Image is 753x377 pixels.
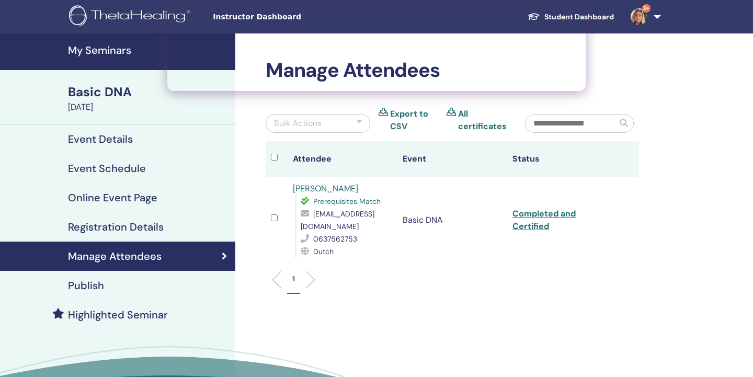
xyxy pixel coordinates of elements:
[68,250,162,262] h4: Manage Attendees
[292,273,295,284] p: 1
[301,209,374,231] span: [EMAIL_ADDRESS][DOMAIN_NAME]
[397,177,507,263] td: Basic DNA
[397,141,507,177] th: Event
[507,141,617,177] th: Status
[68,83,229,101] div: Basic DNA
[69,5,194,29] img: logo.png
[288,141,397,177] th: Attendee
[62,83,235,113] a: Basic DNA[DATE]
[68,162,146,175] h4: Event Schedule
[390,108,438,133] a: Export to CSV
[642,4,651,13] span: 9+
[519,7,622,27] a: Student Dashboard
[313,234,357,244] span: 0637562753
[68,101,229,113] div: [DATE]
[512,208,576,232] a: Completed and Certified
[313,247,334,256] span: Dutch
[274,117,322,130] div: Bulk Actions
[293,183,358,194] a: [PERSON_NAME]
[631,8,647,25] img: default.jpg
[68,279,104,292] h4: Publish
[167,8,586,91] iframe: Intercom live chat banner
[68,191,157,204] h4: Online Event Page
[68,44,229,56] h4: My Seminars
[313,197,381,206] span: Prerequisites Match
[68,133,133,145] h4: Event Details
[717,341,743,367] iframe: Intercom live chat
[458,108,509,133] a: All certificates
[68,221,164,233] h4: Registration Details
[68,309,168,321] h4: Highlighted Seminar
